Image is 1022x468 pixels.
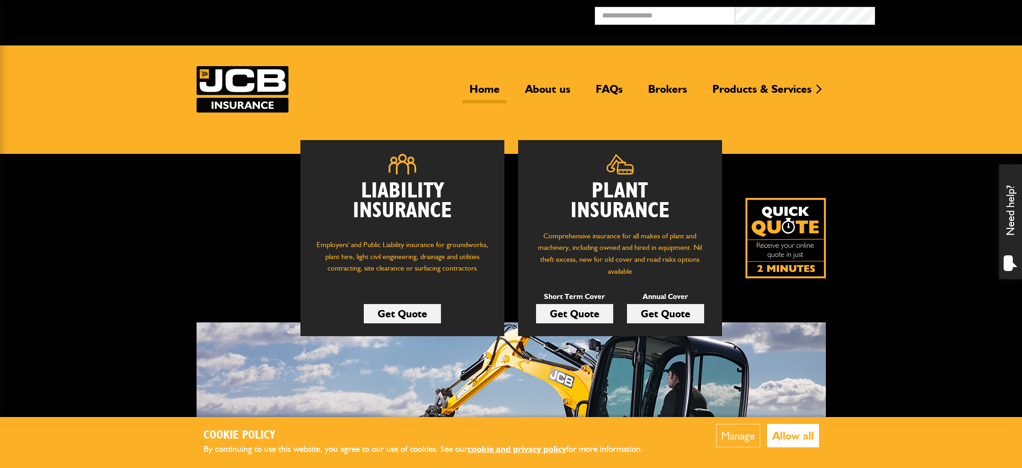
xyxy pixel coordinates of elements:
img: JCB Insurance Services logo [197,66,288,113]
p: Comprehensive insurance for all makes of plant and machinery, including owned and hired in equipm... [532,230,708,277]
h2: Cookie Policy [203,429,658,443]
img: Quick Quote [745,198,826,278]
a: cookie and privacy policy [468,444,566,454]
div: Need help? [999,164,1022,279]
a: JCB Insurance Services [197,66,288,113]
p: By continuing to use this website, you agree to our use of cookies. See our for more information. [203,442,658,457]
a: Get Quote [536,304,613,323]
a: Home [463,82,507,103]
a: FAQs [589,82,630,103]
button: Manage [716,424,760,447]
a: Brokers [641,82,694,103]
p: Annual Cover [627,291,704,303]
button: Broker Login [875,7,1015,21]
a: Get your insurance quote isn just 2-minutes [745,198,826,278]
a: Get Quote [627,304,704,323]
h2: Plant Insurance [532,181,708,221]
p: Employers' and Public Liability insurance for groundworks, plant hire, light civil engineering, d... [314,239,491,283]
a: Products & Services [706,82,819,103]
a: Get Quote [364,304,441,323]
h2: Liability Insurance [314,181,491,230]
p: Short Term Cover [536,291,613,303]
button: Allow all [767,424,819,447]
a: About us [518,82,577,103]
